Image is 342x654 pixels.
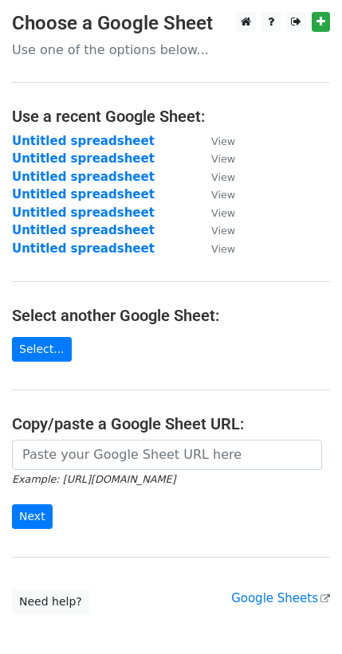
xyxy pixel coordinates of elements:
[211,153,235,165] small: View
[12,337,72,362] a: Select...
[211,225,235,237] small: View
[12,473,175,485] small: Example: [URL][DOMAIN_NAME]
[195,170,235,184] a: View
[12,12,330,35] h3: Choose a Google Sheet
[12,151,155,166] a: Untitled spreadsheet
[195,206,235,220] a: View
[12,170,155,184] a: Untitled spreadsheet
[195,223,235,237] a: View
[12,134,155,148] a: Untitled spreadsheet
[12,414,330,433] h4: Copy/paste a Google Sheet URL:
[211,207,235,219] small: View
[12,41,330,58] p: Use one of the options below...
[12,223,155,237] a: Untitled spreadsheet
[12,504,53,529] input: Next
[211,135,235,147] small: View
[211,243,235,255] small: View
[211,189,235,201] small: View
[12,107,330,126] h4: Use a recent Google Sheet:
[12,206,155,220] a: Untitled spreadsheet
[12,589,89,614] a: Need help?
[12,187,155,202] a: Untitled spreadsheet
[12,241,155,256] a: Untitled spreadsheet
[195,134,235,148] a: View
[195,151,235,166] a: View
[12,306,330,325] h4: Select another Google Sheet:
[231,591,330,605] a: Google Sheets
[195,241,235,256] a: View
[211,171,235,183] small: View
[12,440,322,470] input: Paste your Google Sheet URL here
[195,187,235,202] a: View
